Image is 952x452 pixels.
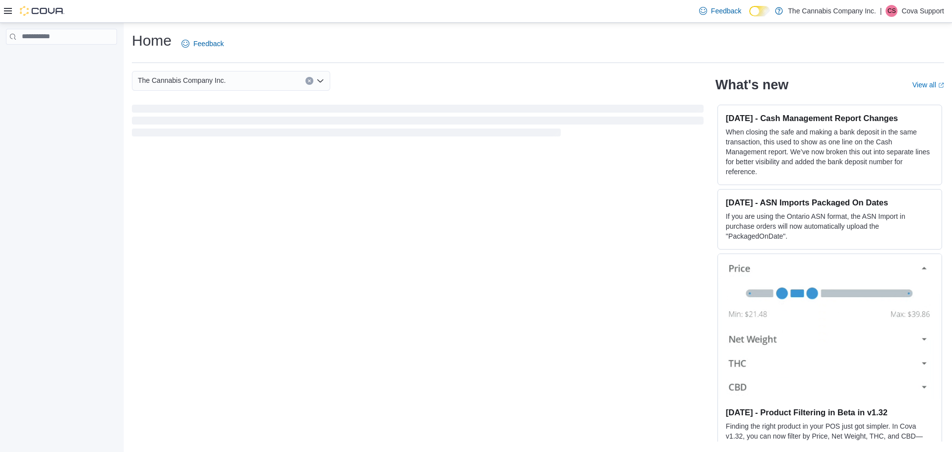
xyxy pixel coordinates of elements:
img: Cova [20,6,64,16]
span: Feedback [711,6,741,16]
h2: What's new [715,77,788,93]
span: Feedback [193,39,224,49]
a: View allExternal link [912,81,944,89]
h3: [DATE] - ASN Imports Packaged On Dates [726,197,934,207]
p: Cova Support [901,5,944,17]
span: The Cannabis Company Inc. [138,74,226,86]
input: Dark Mode [749,6,770,16]
button: Open list of options [316,77,324,85]
p: The Cannabis Company Inc. [788,5,876,17]
div: Cova Support [886,5,897,17]
a: Feedback [695,1,745,21]
svg: External link [938,82,944,88]
h3: [DATE] - Product Filtering in Beta in v1.32 [726,407,934,417]
button: Clear input [305,77,313,85]
p: When closing the safe and making a bank deposit in the same transaction, this used to show as one... [726,127,934,177]
h1: Home [132,31,172,51]
p: | [880,5,882,17]
nav: Complex example [6,47,117,70]
span: Loading [132,107,704,138]
h3: [DATE] - Cash Management Report Changes [726,113,934,123]
p: If you are using the Ontario ASN format, the ASN Import in purchase orders will now automatically... [726,211,934,241]
span: CS [888,5,896,17]
a: Feedback [178,34,228,54]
